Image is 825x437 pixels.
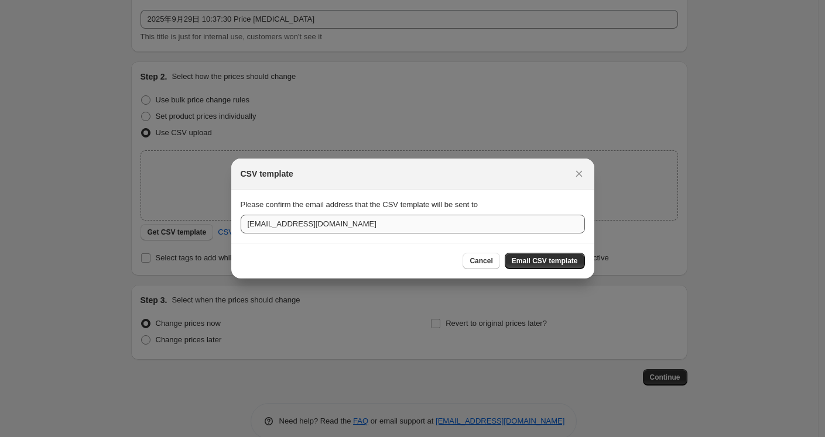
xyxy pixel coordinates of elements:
span: Cancel [470,256,492,266]
button: Email CSV template [505,253,585,269]
span: Email CSV template [512,256,578,266]
button: Cancel [463,253,499,269]
h2: CSV template [241,168,293,180]
button: Close [571,166,587,182]
span: Please confirm the email address that the CSV template will be sent to [241,200,478,209]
